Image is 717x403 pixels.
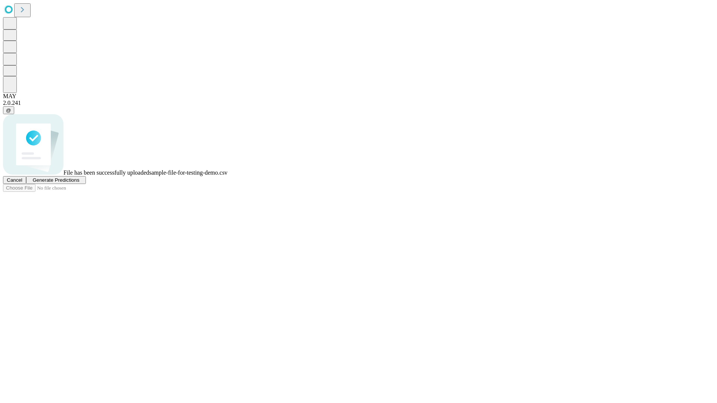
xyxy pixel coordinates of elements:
div: 2.0.241 [3,100,714,106]
button: Generate Predictions [26,176,86,184]
span: sample-file-for-testing-demo.csv [149,169,227,176]
span: Generate Predictions [32,177,79,183]
span: Cancel [7,177,22,183]
span: File has been successfully uploaded [63,169,149,176]
span: @ [6,107,11,113]
div: MAY [3,93,714,100]
button: @ [3,106,14,114]
button: Cancel [3,176,26,184]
